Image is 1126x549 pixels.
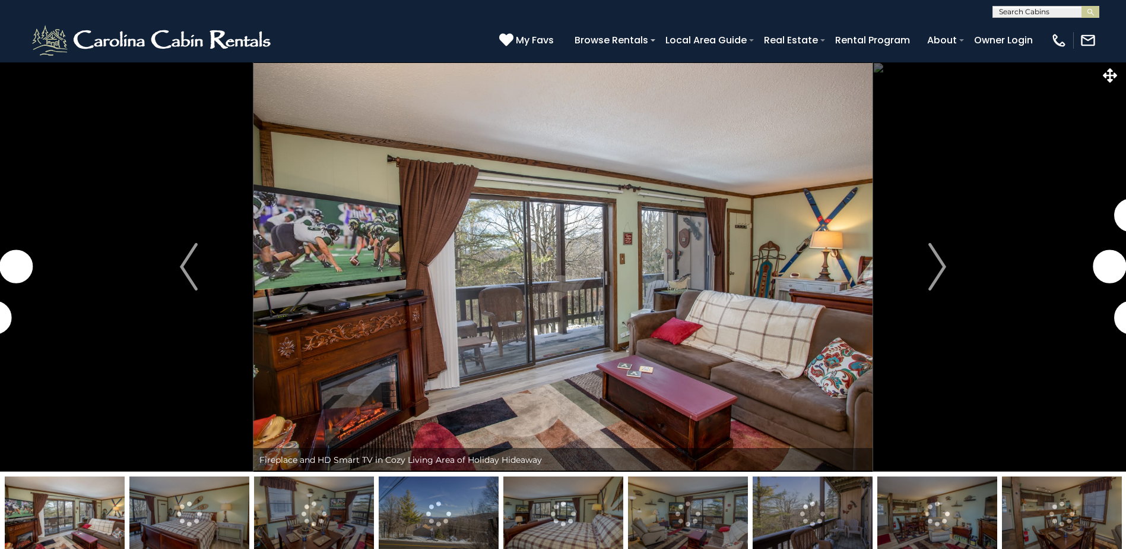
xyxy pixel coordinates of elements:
a: Real Estate [758,30,824,51]
img: phone-regular-white.png [1051,32,1067,49]
div: Fireplace and HD Smart TV in Cozy Living Area of Holiday Hideaway [253,448,873,472]
a: About [921,30,963,51]
img: White-1-2.png [30,23,276,58]
img: mail-regular-white.png [1080,32,1096,49]
a: Local Area Guide [659,30,753,51]
a: Browse Rentals [569,30,654,51]
img: arrow [180,243,198,291]
button: Next [873,62,1002,472]
span: My Favs [516,33,554,48]
a: Owner Login [968,30,1039,51]
a: My Favs [499,33,557,48]
img: arrow [928,243,946,291]
a: Rental Program [829,30,916,51]
button: Previous [124,62,253,472]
